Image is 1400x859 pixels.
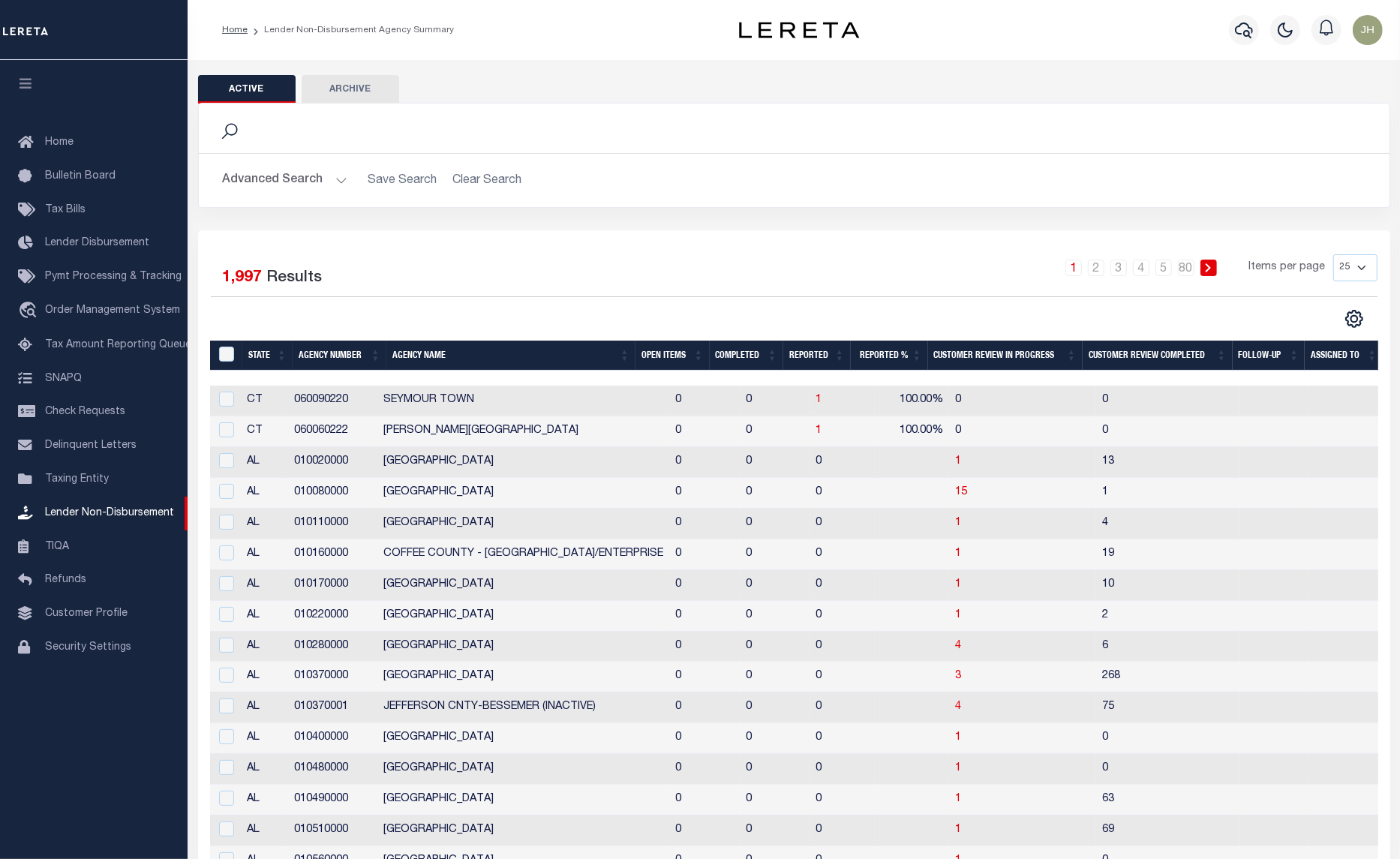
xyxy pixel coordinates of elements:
[302,75,399,104] button: Archive
[45,575,86,585] span: Refunds
[810,570,876,601] td: 0
[1088,260,1104,276] a: 2
[783,341,851,371] th: Reported: activate to sort column ascending
[242,341,293,371] th: State: activate to sort column ascending
[1233,341,1305,371] th: Follow-up: activate to sort column ascending
[955,732,961,743] a: 1
[669,570,740,601] td: 0
[635,341,709,371] th: Open Items: activate to sort column ascending
[1096,785,1239,815] td: 63
[740,692,810,723] td: 0
[1249,260,1326,276] span: Items per page
[241,601,289,632] td: AL
[377,662,669,692] td: [GEOGRAPHIC_DATA]
[288,416,377,447] td: 060060222
[955,824,961,835] span: 1
[210,341,243,371] th: MBACode
[377,570,669,601] td: [GEOGRAPHIC_DATA]
[288,601,377,632] td: 010220000
[241,692,289,723] td: AL
[241,754,289,785] td: AL
[669,386,740,416] td: 0
[955,641,961,651] a: 4
[740,632,810,662] td: 0
[241,416,289,447] td: CT
[288,539,377,570] td: 010160000
[1096,754,1239,785] td: 0
[288,662,377,692] td: 010370000
[45,137,74,148] span: Home
[377,785,669,815] td: [GEOGRAPHIC_DATA]
[739,22,859,38] img: logo-dark.svg
[45,305,180,316] span: Order Management System
[669,478,740,509] td: 0
[740,478,810,509] td: 0
[45,508,174,518] span: Lender Non-Disbursement
[1096,570,1239,601] td: 10
[377,723,669,754] td: [GEOGRAPHIC_DATA]
[949,386,1097,416] td: 0
[875,386,949,416] td: 100.00%
[1096,601,1239,632] td: 2
[223,166,347,195] button: Advanced Search
[386,341,635,371] th: Agency Name: activate to sort column ascending
[810,601,876,632] td: 0
[293,341,386,371] th: Agency Number: activate to sort column ascending
[377,539,669,570] td: COFFEE COUNTY - [GEOGRAPHIC_DATA]/ENTERPRISE
[377,815,669,846] td: [GEOGRAPHIC_DATA]
[740,447,810,478] td: 0
[816,425,822,436] a: 1
[669,785,740,815] td: 0
[955,794,961,804] a: 1
[241,478,289,509] td: AL
[810,539,876,570] td: 0
[288,447,377,478] td: 010020000
[669,539,740,570] td: 0
[1305,341,1383,371] th: Assigned To: activate to sort column ascending
[288,386,377,416] td: 060090220
[955,487,967,497] a: 15
[377,478,669,509] td: [GEOGRAPHIC_DATA]
[1096,632,1239,662] td: 6
[1096,662,1239,692] td: 268
[1096,478,1239,509] td: 1
[1096,509,1239,539] td: 4
[45,474,109,485] span: Taxing Entity
[267,266,323,290] label: Results
[955,456,961,467] span: 1
[241,386,289,416] td: CT
[45,205,86,215] span: Tax Bills
[669,662,740,692] td: 0
[669,815,740,846] td: 0
[1096,692,1239,723] td: 75
[810,632,876,662] td: 0
[955,763,961,773] a: 1
[669,601,740,632] td: 0
[955,610,961,620] a: 1
[810,815,876,846] td: 0
[816,395,822,405] a: 1
[875,416,949,447] td: 100.00%
[288,632,377,662] td: 010280000
[740,785,810,815] td: 0
[222,26,248,35] a: Home
[1096,416,1239,447] td: 0
[810,785,876,815] td: 0
[740,815,810,846] td: 0
[955,518,961,528] span: 1
[377,632,669,662] td: [GEOGRAPHIC_DATA]
[288,509,377,539] td: 010110000
[377,692,669,723] td: JEFFERSON CNTY-BESSEMER (INACTIVE)
[928,341,1083,371] th: Customer Review In Progress: activate to sort column ascending
[810,447,876,478] td: 0
[955,579,961,590] a: 1
[669,447,740,478] td: 0
[1083,341,1233,371] th: Customer Review Completed: activate to sort column ascending
[810,754,876,785] td: 0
